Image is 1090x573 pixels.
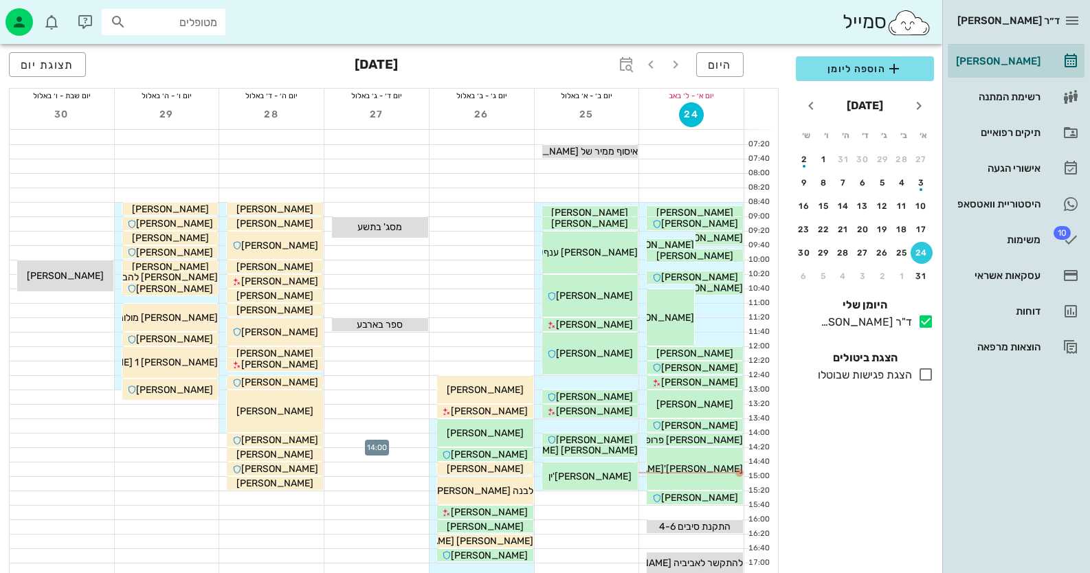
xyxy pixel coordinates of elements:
[911,178,933,188] div: 3
[661,377,738,388] span: [PERSON_NAME]
[696,52,744,77] button: היום
[364,102,389,127] button: 27
[813,148,835,170] button: 1
[744,182,772,194] div: 08:20
[948,259,1085,292] a: עסקאות אשראי
[948,188,1085,221] a: היסטוריית וואטסאפ
[832,265,854,287] button: 4
[832,271,854,281] div: 4
[241,463,318,475] span: [PERSON_NAME]
[911,218,933,240] button: 17
[550,557,743,569] span: להתקשר לאביביה [PERSON_NAME] לקבוע ניקוי
[871,201,893,211] div: 12
[796,350,934,366] h4: הצגת ביטולים
[744,326,772,338] div: 11:40
[852,242,874,264] button: 27
[832,155,854,164] div: 31
[832,201,854,211] div: 14
[953,341,1041,352] div: הוצאות מרפאה
[832,242,854,264] button: 28
[793,242,815,264] button: 30
[620,434,743,446] span: [PERSON_NAME] פרופלקסיס
[236,261,313,273] span: [PERSON_NAME]
[852,148,874,170] button: 30
[852,271,874,281] div: 3
[876,124,893,147] th: ג׳
[948,116,1085,149] a: תיקים רפואיים
[852,248,874,258] div: 27
[744,398,772,410] div: 13:20
[953,270,1041,281] div: עסקאות אשראי
[796,297,934,313] h4: היומן שלי
[236,477,313,489] span: [PERSON_NAME]
[236,290,313,302] span: [PERSON_NAME]
[469,102,494,127] button: 26
[556,405,633,417] span: [PERSON_NAME]
[136,283,213,295] span: [PERSON_NAME]
[948,330,1085,363] a: הוצאות מרפאה
[656,207,733,218] span: [PERSON_NAME]
[132,232,209,244] span: [PERSON_NAME]
[556,319,633,330] span: [PERSON_NAME]
[744,297,772,309] div: 11:00
[744,153,772,165] div: 07:40
[813,265,835,287] button: 5
[744,225,772,237] div: 09:20
[948,152,1085,185] a: אישורי הגעה
[891,155,913,164] div: 28
[948,80,1085,113] a: רשימת המתנה
[744,384,772,396] div: 13:00
[744,254,772,266] div: 10:00
[556,348,633,359] span: [PERSON_NAME]
[744,543,772,554] div: 16:40
[891,178,913,188] div: 4
[832,172,854,194] button: 7
[259,109,284,120] span: 28
[915,124,933,147] th: א׳
[891,172,913,194] button: 4
[661,420,738,431] span: [PERSON_NAME]
[813,225,835,234] div: 22
[447,463,524,475] span: [PERSON_NAME]
[871,248,893,258] div: 26
[241,377,318,388] span: [PERSON_NAME]
[744,514,772,526] div: 16:00
[744,557,772,569] div: 17:00
[744,370,772,381] div: 12:40
[574,109,599,120] span: 25
[548,471,632,482] span: [PERSON_NAME]'ין
[793,201,815,211] div: 16
[259,102,284,127] button: 28
[639,89,744,102] div: יום א׳ - ל׳ באב
[891,271,913,281] div: 1
[796,56,934,81] button: הוספה ליומן
[871,225,893,234] div: 19
[793,155,815,164] div: 2
[744,471,772,482] div: 15:00
[841,92,889,120] button: [DATE]
[953,127,1041,138] div: תיקים רפואיים
[797,124,815,147] th: ש׳
[807,60,923,77] span: הוספה ליומן
[744,499,772,511] div: 15:40
[49,102,74,127] button: 30
[799,93,823,118] button: חודש הבא
[355,52,398,80] h3: [DATE]
[236,405,313,417] span: [PERSON_NAME]
[155,109,179,120] span: 29
[241,240,318,251] span: [PERSON_NAME]
[744,211,772,223] div: 09:00
[544,247,638,258] span: [PERSON_NAME] ענף
[813,218,835,240] button: 22
[793,148,815,170] button: 2
[871,172,893,194] button: 5
[574,102,599,127] button: 25
[911,248,933,258] div: 24
[832,218,854,240] button: 21
[793,195,815,217] button: 16
[744,442,772,453] div: 14:20
[10,89,114,102] div: יום שבת - ו׳ באלול
[661,492,738,504] span: [PERSON_NAME]
[535,89,639,102] div: יום ב׳ - א׳ באלול
[891,265,913,287] button: 1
